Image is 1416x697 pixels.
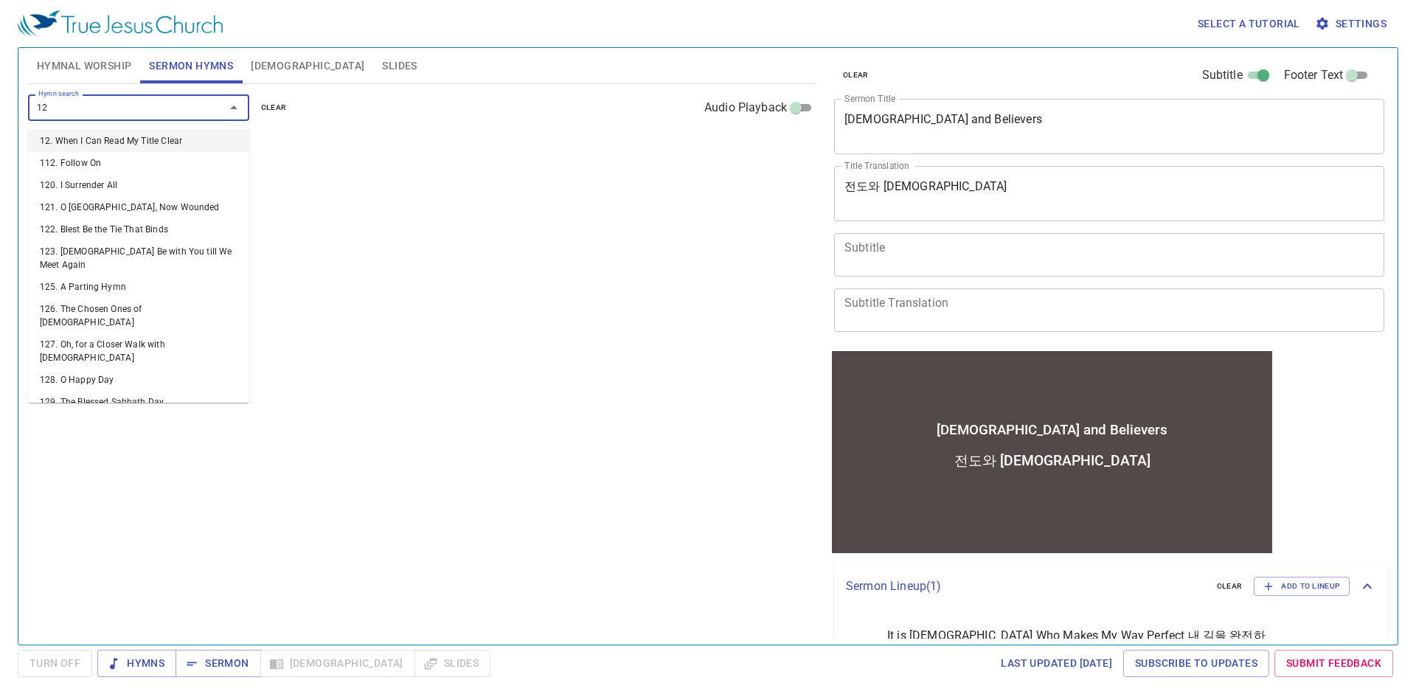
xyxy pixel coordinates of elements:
p: Sermon Lineup ( 1 ) [846,578,1205,595]
button: Select a tutorial [1192,10,1306,38]
span: Subscribe to Updates [1135,654,1257,673]
button: Add to Lineup [1254,577,1350,596]
div: Sermon Lineup(1)clearAdd to Lineup [834,562,1388,611]
li: 123. [DEMOGRAPHIC_DATA] Be with You till We Meet Again [28,240,249,276]
button: clear [1208,578,1252,595]
span: Settings [1318,15,1386,33]
button: Sermon [176,650,260,677]
span: Audio Playback [704,99,787,117]
textarea: [DEMOGRAPHIC_DATA] and Believers [844,112,1374,140]
li: 122. Blest Be the Tie That Binds [28,218,249,240]
span: clear [843,69,869,82]
ul: sermon lineup list [834,611,1388,693]
li: 126. The Chosen Ones of [DEMOGRAPHIC_DATA] [28,298,249,333]
span: [DEMOGRAPHIC_DATA] [251,57,364,75]
span: Sermon Hymns [149,57,233,75]
a: Submit Feedback [1274,650,1393,677]
span: clear [261,101,287,114]
span: Last updated [DATE] [1001,654,1112,673]
span: Slides [382,57,417,75]
button: clear [252,99,296,117]
iframe: from-child [828,347,1276,557]
span: Submit Feedback [1286,654,1381,673]
li: 129. The Blessed Sabbath Day [28,391,249,413]
span: It is [DEMOGRAPHIC_DATA] Who Makes My Way Perfect 내 길을 완전하게 하시는 이는 하나님[PERSON_NAME] [887,627,1270,662]
button: Settings [1312,10,1392,38]
img: True Jesus Church [18,10,223,37]
li: 125. A Parting Hymn [28,276,249,298]
button: clear [834,66,878,84]
button: Hymns [97,650,176,677]
span: Add to Lineup [1263,580,1340,593]
li: 127. Oh, for a Closer Walk with [DEMOGRAPHIC_DATA] [28,333,249,369]
li: 112. Follow On [28,152,249,174]
a: Subscribe to Updates [1123,650,1269,677]
a: Last updated [DATE] [995,650,1118,677]
span: Hymnal Worship [37,57,132,75]
span: Footer Text [1284,66,1344,84]
textarea: 전도와 [DEMOGRAPHIC_DATA] [844,179,1374,207]
span: Subtitle [1202,66,1243,84]
span: Select a tutorial [1198,15,1300,33]
li: 120. I Surrender All [28,174,249,196]
span: clear [1217,580,1243,593]
button: Close [223,97,244,118]
li: 12. When I Can Read My Title Clear [28,130,249,152]
li: 128. O Happy Day [28,369,249,391]
span: Sermon [187,654,249,673]
span: Hymns [109,654,164,673]
li: 121. O [GEOGRAPHIC_DATA], Now Wounded [28,196,249,218]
